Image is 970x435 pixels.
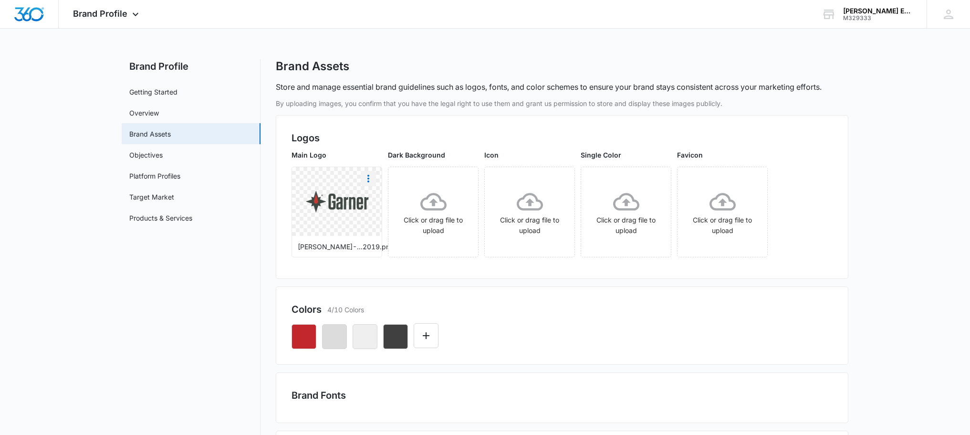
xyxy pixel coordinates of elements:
a: Brand Assets [129,129,171,139]
h2: Logos [292,131,833,145]
button: Edit Color [414,323,438,348]
div: Click or drag file to upload [485,189,574,236]
span: Click or drag file to upload [388,167,478,257]
p: [PERSON_NAME]-...2019.png [298,242,376,252]
a: Getting Started [129,87,177,97]
p: Favicon [677,150,768,160]
h2: Brand Fonts [292,388,833,403]
div: account id [843,15,913,21]
div: account name [843,7,913,15]
a: Target Market [129,192,174,202]
div: Click or drag file to upload [581,189,671,236]
a: Products & Services [129,213,192,223]
span: Click or drag file to upload [581,167,671,257]
a: Overview [129,108,159,118]
p: Main Logo [292,150,382,160]
p: Store and manage essential brand guidelines such as logos, fonts, and color schemes to ensure you... [276,81,822,93]
a: Objectives [129,150,163,160]
h2: Brand Profile [122,59,261,74]
h2: Colors [292,302,322,317]
p: 4/10 Colors [327,305,364,315]
a: Platform Profiles [129,171,180,181]
span: Click or drag file to upload [485,167,574,257]
span: Click or drag file to upload [678,167,767,257]
p: By uploading images, you confirm that you have the legal right to use them and grant us permissio... [276,98,848,108]
img: User uploaded logo [303,191,371,213]
p: Dark Background [388,150,479,160]
p: Icon [484,150,575,160]
button: More [361,171,376,186]
h1: Brand Assets [276,59,349,74]
div: Click or drag file to upload [388,189,478,236]
p: Single Color [581,150,671,160]
span: Brand Profile [73,9,127,19]
div: Click or drag file to upload [678,189,767,236]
